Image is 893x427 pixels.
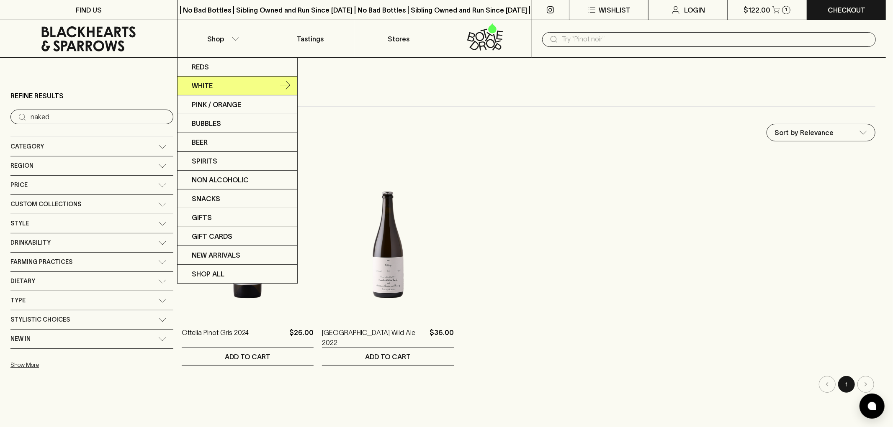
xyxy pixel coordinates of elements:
a: Bubbles [178,114,297,133]
p: White [192,81,213,91]
a: New Arrivals [178,246,297,265]
p: SHOP ALL [192,269,224,279]
img: bubble-icon [868,402,876,410]
a: Pink / Orange [178,95,297,114]
p: Gift Cards [192,231,232,241]
a: Reds [178,58,297,77]
p: Gifts [192,212,212,222]
p: Non Alcoholic [192,175,249,185]
p: Bubbles [192,118,221,128]
p: Reds [192,62,209,72]
p: Snacks [192,194,220,204]
a: Spirits [178,152,297,171]
a: Snacks [178,189,297,208]
p: Beer [192,137,208,147]
a: Beer [178,133,297,152]
p: Pink / Orange [192,100,241,110]
a: Gift Cards [178,227,297,246]
a: Non Alcoholic [178,171,297,189]
a: SHOP ALL [178,265,297,283]
a: Gifts [178,208,297,227]
p: Spirits [192,156,217,166]
p: New Arrivals [192,250,240,260]
a: White [178,77,297,95]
